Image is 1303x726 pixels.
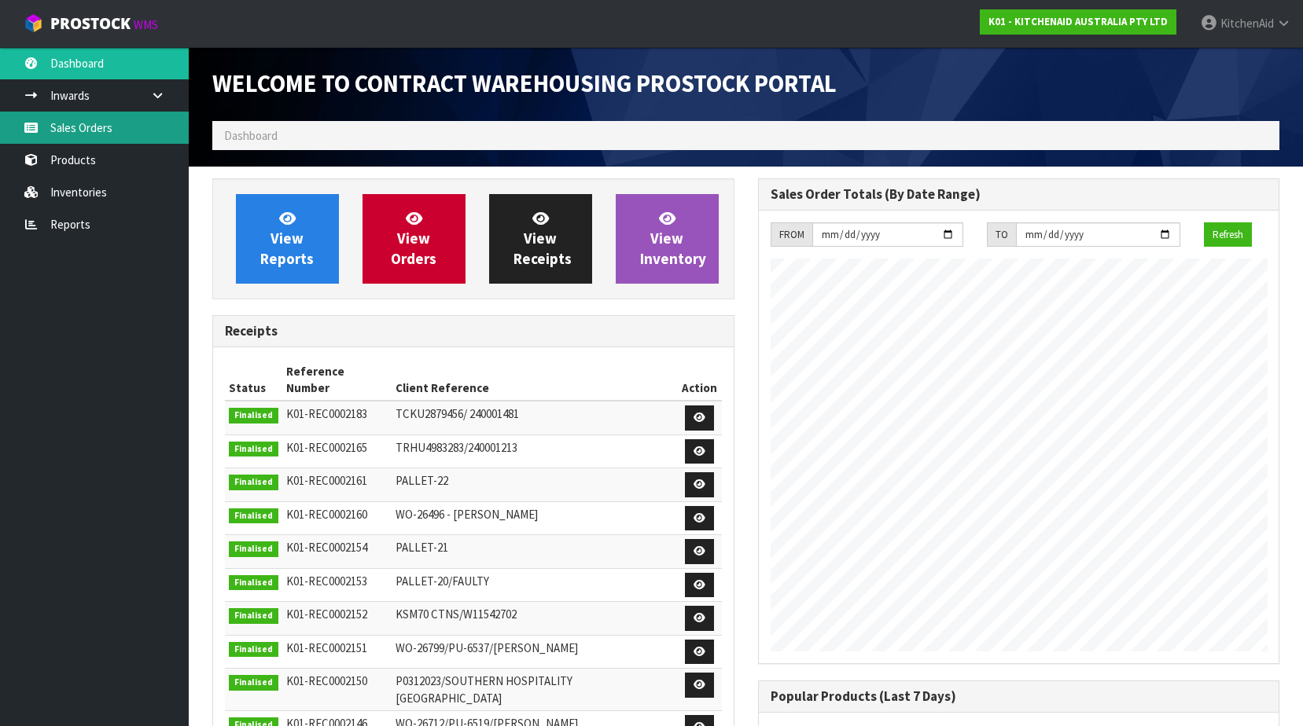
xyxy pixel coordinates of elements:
a: ViewOrders [363,194,466,284]
th: Status [225,359,282,401]
a: ViewInventory [616,194,719,284]
span: Finalised [229,442,278,457]
span: K01-REC0002153 [286,574,367,588]
span: Finalised [229,408,278,423]
span: Dashboard [224,128,278,143]
span: View Orders [391,209,436,268]
span: Finalised [229,508,278,524]
span: K01-REC0002165 [286,440,367,455]
span: View Reports [260,209,314,268]
span: View Receipts [513,209,572,268]
span: View Inventory [640,209,706,268]
th: Client Reference [392,359,678,401]
span: PALLET-22 [396,473,448,488]
span: TCKU2879456/ 240001481 [396,406,519,421]
span: Finalised [229,608,278,624]
span: K01-REC0002161 [286,473,367,488]
button: Refresh [1204,222,1252,247]
span: Finalised [229,642,278,658]
span: K01-REC0002152 [286,607,367,621]
span: WO-26496 - [PERSON_NAME] [396,507,538,522]
span: Finalised [229,541,278,557]
h3: Receipts [225,324,722,339]
span: KitchenAid [1220,16,1274,31]
div: FROM [771,222,812,247]
a: ViewReports [236,194,339,284]
span: Welcome to Contract Warehousing ProStock Portal [212,68,837,98]
span: PALLET-20/FAULTY [396,574,489,588]
div: TO [987,222,1016,247]
span: K01-REC0002154 [286,540,367,555]
span: K01-REC0002151 [286,640,367,655]
span: Finalised [229,675,278,691]
h3: Sales Order Totals (By Date Range) [771,187,1268,202]
span: K01-REC0002183 [286,406,367,421]
span: K01-REC0002150 [286,673,367,688]
th: Action [678,359,721,401]
span: P0312023/SOUTHERN HOSPITALITY [GEOGRAPHIC_DATA] [396,673,572,705]
th: Reference Number [282,359,392,401]
strong: K01 - KITCHENAID AUSTRALIA PTY LTD [988,15,1168,28]
span: KSM70 CTNS/W11542702 [396,607,517,621]
img: cube-alt.png [24,13,43,33]
span: TRHU4983283/240001213 [396,440,517,455]
span: Finalised [229,575,278,591]
small: WMS [134,17,158,32]
a: ViewReceipts [489,194,592,284]
span: ProStock [50,13,131,34]
span: WO-26799/PU-6537/[PERSON_NAME] [396,640,578,655]
span: Finalised [229,475,278,490]
span: K01-REC0002160 [286,507,367,522]
span: PALLET-21 [396,540,448,555]
h3: Popular Products (Last 7 Days) [771,689,1268,704]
